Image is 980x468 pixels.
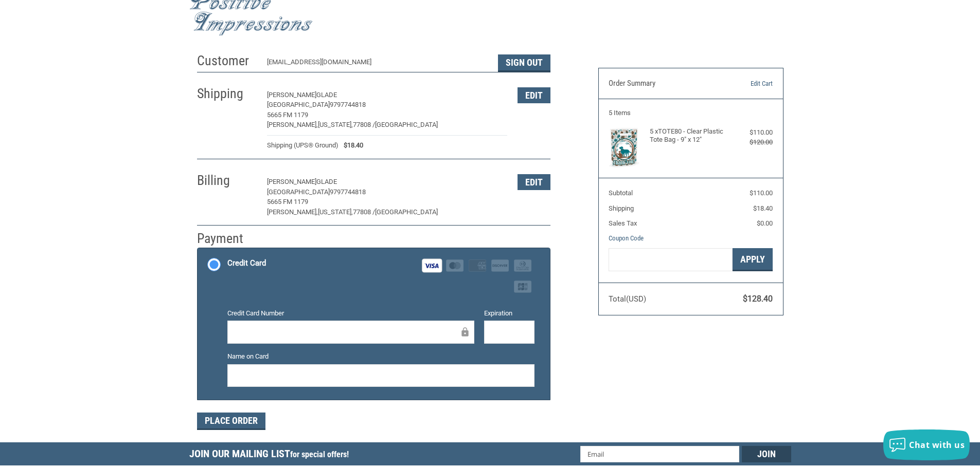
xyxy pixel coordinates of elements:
h2: Customer [197,52,257,69]
span: [PERSON_NAME], [267,208,318,216]
span: 9797744818 [330,101,366,108]
label: Name on Card [227,351,534,362]
span: Shipping (UPS® Ground) [267,140,338,151]
span: [GEOGRAPHIC_DATA] [267,188,330,196]
span: [PERSON_NAME] [267,91,316,99]
input: Email [580,446,739,462]
span: $128.40 [743,294,773,304]
a: Coupon Code [609,234,644,242]
button: Chat with us [883,429,970,460]
label: Expiration [484,308,534,319]
label: Credit Card Number [227,308,474,319]
span: Subtotal [609,189,633,197]
span: [GEOGRAPHIC_DATA] [375,121,438,128]
span: $18.40 [753,204,773,212]
h2: Billing [197,172,257,189]
div: $120.00 [732,137,773,147]
div: Credit Card [227,255,266,272]
span: [US_STATE], [318,121,353,128]
span: $18.40 [338,140,363,151]
span: Glade [316,178,337,185]
span: 5665 FM 1179 [267,198,308,205]
span: [PERSON_NAME], [267,121,318,128]
span: 9797744818 [330,188,366,196]
button: Sign Out [498,54,550,72]
span: Chat with us [909,439,965,451]
button: Place Order [197,413,265,430]
span: $110.00 [750,189,773,197]
span: [US_STATE], [318,208,353,216]
h4: 5 x TOTE80 - Clear Plastic Tote Bag - 9" x 12" [650,127,729,144]
span: [PERSON_NAME] [267,178,316,185]
span: 77808 / [353,121,375,128]
button: Edit [518,87,550,103]
span: [GEOGRAPHIC_DATA] [375,208,438,216]
div: [EMAIL_ADDRESS][DOMAIN_NAME] [267,57,488,72]
span: for special offers! [290,450,349,459]
h2: Shipping [197,85,257,102]
input: Gift Certificate or Coupon Code [609,248,733,271]
span: Shipping [609,204,634,212]
span: [GEOGRAPHIC_DATA] [267,101,330,108]
span: Total (USD) [609,294,646,304]
h3: 5 Items [609,109,773,117]
h2: Payment [197,230,257,247]
span: Glade [316,91,337,99]
button: Apply [733,248,773,271]
h3: Order Summary [609,79,720,89]
div: $110.00 [732,127,773,138]
input: Join [742,446,791,462]
span: 77808 / [353,208,375,216]
a: Edit Cart [720,79,773,89]
button: Edit [518,174,550,190]
span: $0.00 [757,219,773,227]
span: Sales Tax [609,219,637,227]
span: 5665 FM 1179 [267,111,308,119]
